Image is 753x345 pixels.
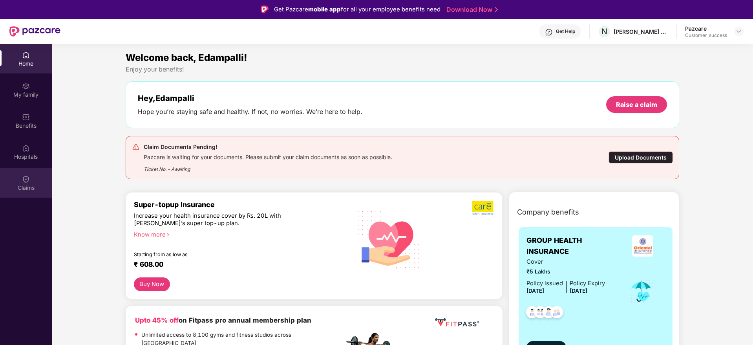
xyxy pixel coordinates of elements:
[134,251,311,257] div: Starting from as low as
[274,5,440,14] div: Get Pazcare for all your employee benefits need
[446,6,495,14] a: Download Now
[523,304,542,323] img: svg+xml;base64,PHN2ZyB4bWxucz0iaHR0cDovL3d3dy53My5vcmcvMjAwMC9zdmciIHdpZHRoPSI0OC45NDMiIGhlaWdodD...
[545,28,553,36] img: svg+xml;base64,PHN2ZyBpZD0iSGVscC0zMngzMiIgeG1sbnM9Imh0dHA6Ly93d3cudzMub3JnLzIwMDAvc3ZnIiB3aWR0aD...
[616,100,657,109] div: Raise a claim
[685,32,727,39] div: Customer_success
[526,257,605,266] span: Cover
[22,82,30,90] img: svg+xml;base64,PHN2ZyB3aWR0aD0iMjAiIGhlaWdodD0iMjAiIHZpZXdCb3g9IjAgMCAyMCAyMCIgZmlsbD0ibm9uZSIgeG...
[495,6,498,14] img: Stroke
[517,207,579,218] span: Company benefits
[308,6,341,13] strong: mobile app
[9,26,60,37] img: New Pazcare Logo
[736,28,742,35] img: svg+xml;base64,PHN2ZyBpZD0iRHJvcGRvd24tMzJ4MzIiIHhtbG5zPSJodHRwOi8vd3d3LnczLm9yZy8yMDAwL3N2ZyIgd2...
[144,142,392,152] div: Claim Documents Pending!
[570,279,605,288] div: Policy Expiry
[134,200,344,209] div: Super-topup Insurance
[138,94,362,103] div: Hey, Edampalli
[526,288,544,294] span: [DATE]
[135,316,179,324] b: Upto 45% off
[629,278,654,304] img: icon
[166,233,170,237] span: right
[22,51,30,59] img: svg+xml;base64,PHN2ZyBpZD0iSG9tZSIgeG1sbnM9Imh0dHA6Ly93d3cudzMub3JnLzIwMDAvc3ZnIiB3aWR0aD0iMjAiIG...
[609,151,673,163] div: Upload Documents
[144,152,392,161] div: Pazcare is waiting for your documents. Please submit your claim documents as soon as possible.
[472,200,494,215] img: b5dec4f62d2307b9de63beb79f102df3.png
[126,52,247,63] span: Welcome back, Edampalli!
[632,235,653,257] img: insurerLogo
[138,108,362,116] div: Hope you’re staying safe and healthy. If not, no worries. We’re here to help.
[22,113,30,121] img: svg+xml;base64,PHN2ZyBpZD0iQmVuZWZpdHMiIHhtbG5zPSJodHRwOi8vd3d3LnczLm9yZy8yMDAwL3N2ZyIgd2lkdGg9Ij...
[570,288,587,294] span: [DATE]
[539,304,558,323] img: svg+xml;base64,PHN2ZyB4bWxucz0iaHR0cDovL3d3dy53My5vcmcvMjAwMC9zdmciIHdpZHRoPSI0OC45NDMiIGhlaWdodD...
[126,65,680,73] div: Enjoy your benefits!
[132,143,140,151] img: svg+xml;base64,PHN2ZyB4bWxucz0iaHR0cDovL3d3dy53My5vcmcvMjAwMC9zdmciIHdpZHRoPSIyNCIgaGVpZ2h0PSIyNC...
[601,27,607,36] span: N
[261,6,269,13] img: Logo
[22,175,30,183] img: svg+xml;base64,PHN2ZyBpZD0iQ2xhaW0iIHhtbG5zPSJodHRwOi8vd3d3LnczLm9yZy8yMDAwL3N2ZyIgd2lkdGg9IjIwIi...
[134,231,340,237] div: Know more
[531,304,550,323] img: svg+xml;base64,PHN2ZyB4bWxucz0iaHR0cDovL3d3dy53My5vcmcvMjAwMC9zdmciIHdpZHRoPSI0OC45MTUiIGhlaWdodD...
[144,161,392,173] div: Ticket No. - Awaiting
[526,235,620,257] span: GROUP HEALTH INSURANCE
[556,28,575,35] div: Get Help
[351,201,426,277] img: svg+xml;base64,PHN2ZyB4bWxucz0iaHR0cDovL3d3dy53My5vcmcvMjAwMC9zdmciIHhtbG5zOnhsaW5rPSJodHRwOi8vd3...
[22,144,30,152] img: svg+xml;base64,PHN2ZyBpZD0iSG9zcGl0YWxzIiB4bWxucz0iaHR0cDovL3d3dy53My5vcmcvMjAwMC9zdmciIHdpZHRoPS...
[134,277,170,291] button: Buy Now
[134,260,336,270] div: ₹ 608.00
[685,25,727,32] div: Pazcare
[526,268,605,276] span: ₹5 Lakhs
[134,212,310,228] div: Increase your health insurance cover by Rs. 20L with [PERSON_NAME]’s super top-up plan.
[135,316,311,324] b: on Fitpass pro annual membership plan
[547,304,567,323] img: svg+xml;base64,PHN2ZyB4bWxucz0iaHR0cDovL3d3dy53My5vcmcvMjAwMC9zdmciIHdpZHRoPSI0OC45NDMiIGhlaWdodD...
[614,28,669,35] div: [PERSON_NAME] Technologies Private Limited
[526,279,563,288] div: Policy issued
[433,315,481,330] img: fppp.png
